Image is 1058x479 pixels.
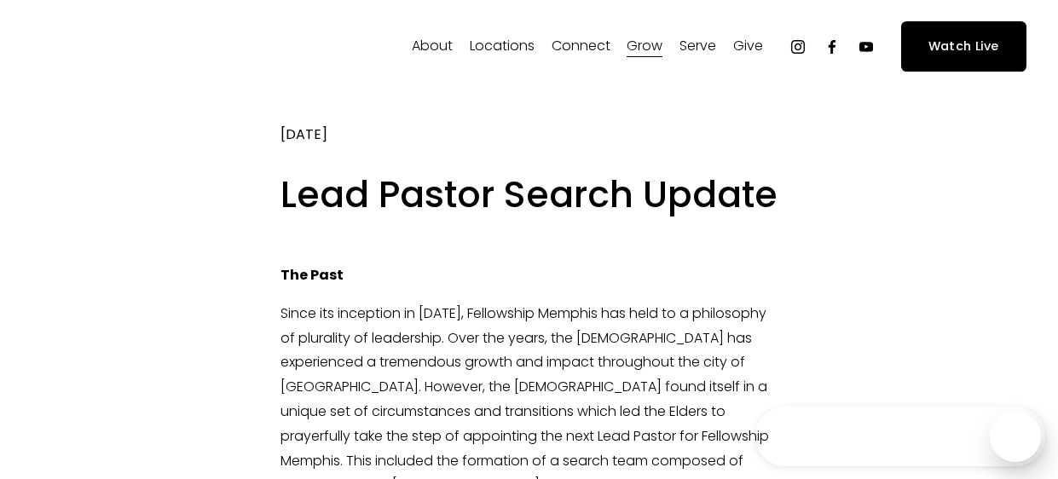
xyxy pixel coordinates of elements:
a: folder dropdown [627,33,662,61]
a: folder dropdown [470,33,535,61]
img: Fellowship Memphis [32,30,269,64]
span: Locations [470,34,535,59]
span: [DATE] [280,124,327,144]
span: Connect [552,34,610,59]
a: YouTube [858,38,875,55]
a: Facebook [824,38,841,55]
a: Watch Live [901,21,1026,72]
a: Instagram [789,38,807,55]
a: folder dropdown [412,33,453,61]
a: folder dropdown [552,33,610,61]
h1: Lead Pastor Search Update [280,170,778,221]
strong: The Past [280,265,344,285]
span: About [412,34,453,59]
span: Grow [627,34,662,59]
a: folder dropdown [733,33,763,61]
a: folder dropdown [679,33,716,61]
span: Serve [679,34,716,59]
span: Give [733,34,763,59]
